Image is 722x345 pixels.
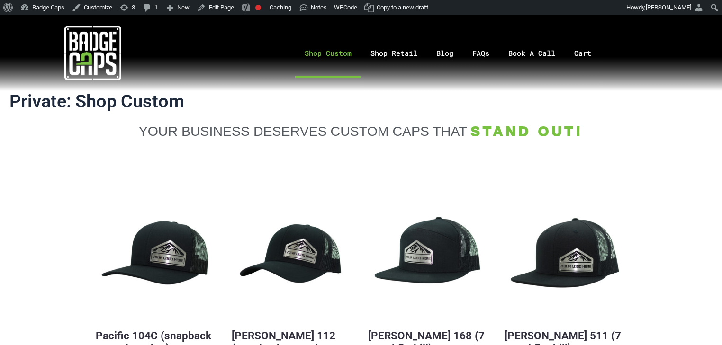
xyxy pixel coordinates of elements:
button: BadgeCaps - Richardson 168 [368,196,490,318]
a: Shop Custom [295,28,361,78]
a: Cart [565,28,613,78]
a: Blog [427,28,463,78]
span: STAND OUT! [471,124,584,139]
span: YOUR BUSINESS DESERVES CUSTOM CAPS THAT [139,124,467,139]
a: YOUR BUSINESS DESERVES CUSTOM CAPS THAT STAND OUT! [96,123,626,139]
h1: Private: Shop Custom [9,91,713,113]
a: Book A Call [499,28,565,78]
a: Shop Retail [361,28,427,78]
button: BadgeCaps - Richardson 511 [505,196,626,318]
span: [PERSON_NAME] [646,4,691,11]
nav: Menu [185,28,722,78]
img: badgecaps white logo with green acccent [64,25,121,81]
button: BadgeCaps - Pacific 104C [96,196,217,318]
a: FAQs [463,28,499,78]
button: BadgeCaps - Richardson 112 [232,196,353,318]
div: Focus keyphrase not set [255,5,261,10]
